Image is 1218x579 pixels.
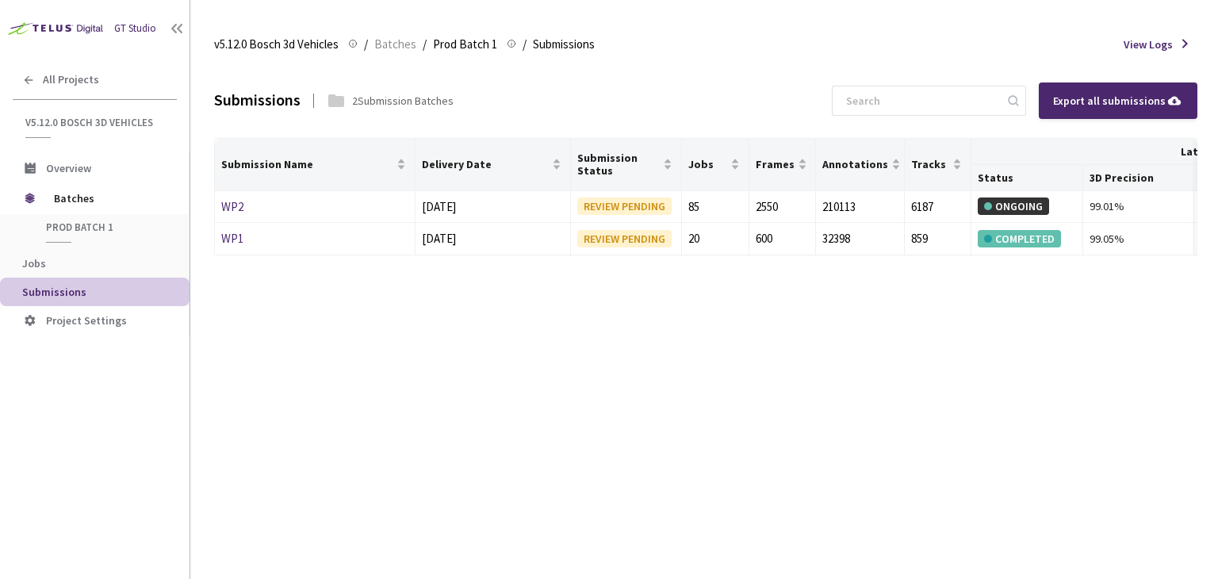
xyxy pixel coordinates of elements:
th: Jobs [682,139,749,191]
th: Submission Status [571,139,682,191]
li: / [523,35,527,54]
div: 2 Submission Batches [352,93,454,109]
div: 600 [756,229,809,248]
div: 6187 [911,197,964,217]
a: Batches [371,35,419,52]
th: Tracks [905,139,971,191]
span: All Projects [43,73,99,86]
div: COMPLETED [978,230,1061,247]
span: Submissions [533,35,595,54]
th: Annotations [816,139,905,191]
span: Submissions [22,285,86,299]
div: Export all submissions [1053,92,1183,109]
span: Tracks [911,158,949,171]
th: Frames [749,139,816,191]
div: 99.05% [1090,230,1187,247]
span: Jobs [688,158,726,171]
span: Delivery Date [422,158,549,171]
span: Project Settings [46,313,127,328]
li: / [423,35,427,54]
div: [DATE] [422,229,564,248]
span: Annotations [822,158,888,171]
span: Jobs [22,256,46,270]
li: / [364,35,368,54]
th: 3D Precision [1083,165,1194,191]
div: 20 [688,229,741,248]
span: Prod Batch 1 [433,35,497,54]
span: Batches [374,35,416,54]
div: Submissions [214,89,301,112]
span: View Logs [1124,36,1173,52]
span: Prod Batch 1 [46,220,163,234]
span: v5.12.0 Bosch 3d Vehicles [25,116,167,129]
div: 210113 [822,197,898,217]
div: 2550 [756,197,809,217]
div: 32398 [822,229,898,248]
input: Search [837,86,1005,115]
th: Submission Name [215,139,416,191]
div: [DATE] [422,197,564,217]
div: REVIEW PENDING [577,230,672,247]
span: Frames [756,158,795,171]
th: Delivery Date [416,139,571,191]
div: GT Studio [114,21,156,36]
div: ONGOING [978,197,1049,215]
a: WP2 [221,199,243,214]
div: 85 [688,197,741,217]
span: Batches [54,182,163,214]
th: Status [971,165,1082,191]
div: REVIEW PENDING [577,197,672,215]
span: v5.12.0 Bosch 3d Vehicles [214,35,339,54]
div: 99.01% [1090,197,1187,215]
a: WP1 [221,231,243,246]
span: Overview [46,161,91,175]
div: 859 [911,229,964,248]
span: Submission Name [221,158,393,171]
span: Submission Status [577,151,660,177]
